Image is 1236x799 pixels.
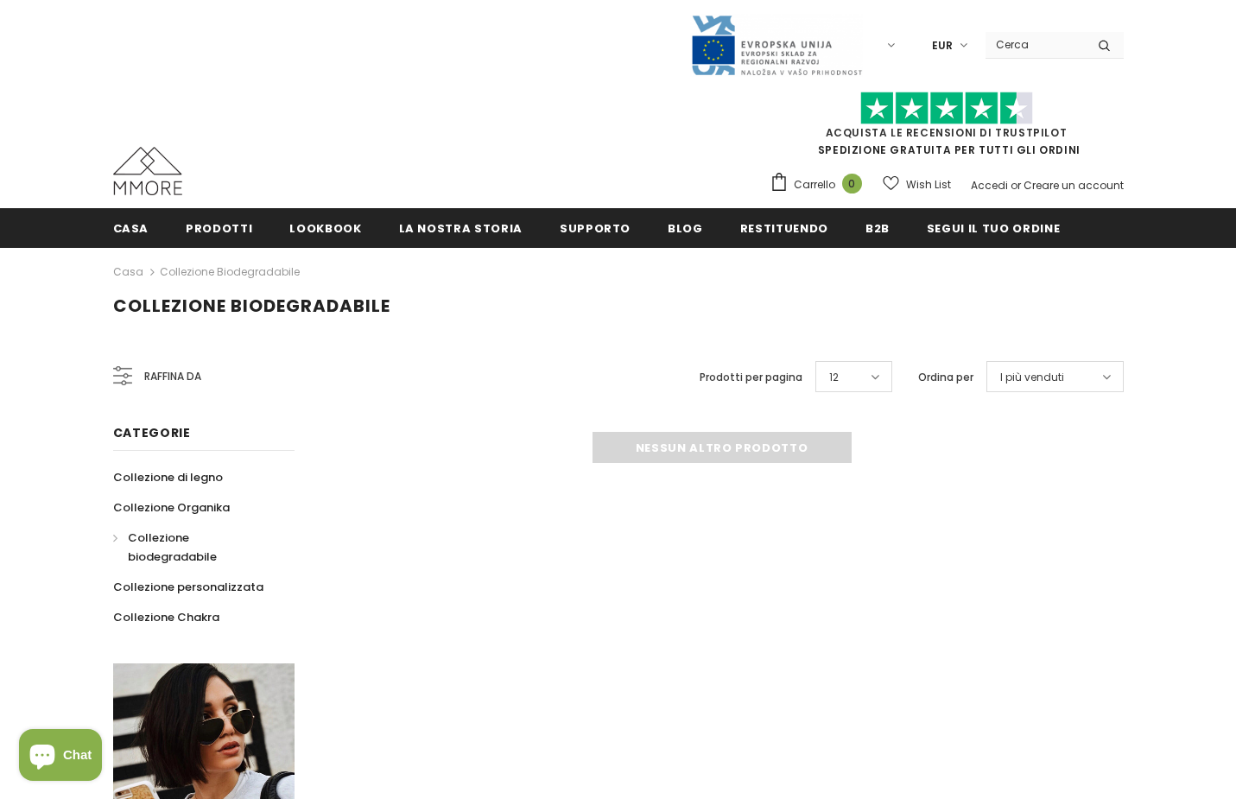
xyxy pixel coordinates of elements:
[113,462,223,492] a: Collezione di legno
[113,499,230,516] span: Collezione Organika
[113,609,219,625] span: Collezione Chakra
[927,220,1060,237] span: Segui il tuo ordine
[113,220,149,237] span: Casa
[560,208,631,247] a: supporto
[113,262,143,282] a: Casa
[794,176,835,193] span: Carrello
[932,37,953,54] span: EUR
[144,367,201,386] span: Raffina da
[160,264,300,279] a: Collezione biodegradabile
[113,579,263,595] span: Collezione personalizzata
[668,220,703,237] span: Blog
[906,176,951,193] span: Wish List
[740,220,828,237] span: Restituendo
[113,492,230,523] a: Collezione Organika
[927,208,1060,247] a: Segui il tuo ordine
[971,178,1008,193] a: Accedi
[113,523,276,572] a: Collezione biodegradabile
[690,37,863,52] a: Javni Razpis
[865,220,890,237] span: B2B
[770,99,1124,157] span: SPEDIZIONE GRATUITA PER TUTTI GLI ORDINI
[14,729,107,785] inbox-online-store-chat: Shopify online store chat
[113,208,149,247] a: Casa
[186,208,252,247] a: Prodotti
[829,369,839,386] span: 12
[986,32,1085,57] input: Search Site
[289,208,361,247] a: Lookbook
[700,369,802,386] label: Prodotti per pagina
[1024,178,1124,193] a: Creare un account
[113,469,223,485] span: Collezione di legno
[113,147,182,195] img: Casi MMORE
[1011,178,1021,193] span: or
[289,220,361,237] span: Lookbook
[918,369,973,386] label: Ordina per
[1000,369,1064,386] span: I più venduti
[883,169,951,200] a: Wish List
[860,92,1033,125] img: Fidati di Pilot Stars
[740,208,828,247] a: Restituendo
[690,14,863,77] img: Javni Razpis
[865,208,890,247] a: B2B
[113,572,263,602] a: Collezione personalizzata
[770,172,871,198] a: Carrello 0
[399,220,523,237] span: La nostra storia
[186,220,252,237] span: Prodotti
[113,294,390,318] span: Collezione biodegradabile
[842,174,862,193] span: 0
[113,602,219,632] a: Collezione Chakra
[668,208,703,247] a: Blog
[113,424,191,441] span: Categorie
[560,220,631,237] span: supporto
[128,529,217,565] span: Collezione biodegradabile
[399,208,523,247] a: La nostra storia
[826,125,1068,140] a: Acquista le recensioni di TrustPilot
